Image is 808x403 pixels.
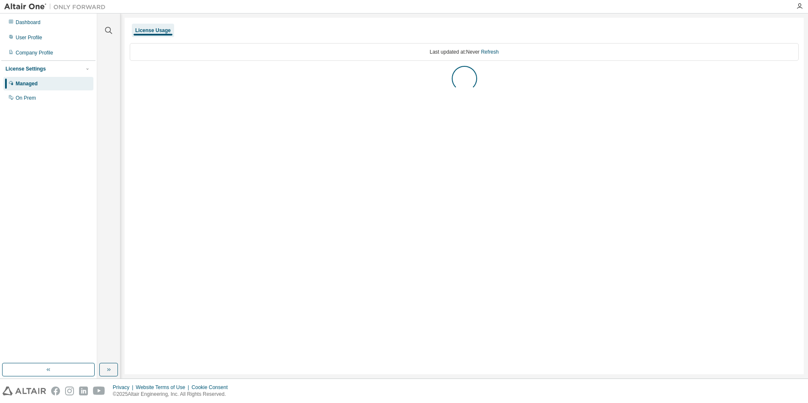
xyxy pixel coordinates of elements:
[113,391,233,398] p: © 2025 Altair Engineering, Inc. All Rights Reserved.
[93,387,105,395] img: youtube.svg
[135,27,171,34] div: License Usage
[136,384,191,391] div: Website Terms of Use
[191,384,232,391] div: Cookie Consent
[481,49,499,55] a: Refresh
[16,80,38,87] div: Managed
[5,65,46,72] div: License Settings
[16,19,41,26] div: Dashboard
[16,49,53,56] div: Company Profile
[16,34,42,41] div: User Profile
[130,43,799,61] div: Last updated at: Never
[79,387,88,395] img: linkedin.svg
[4,3,110,11] img: Altair One
[113,384,136,391] div: Privacy
[65,387,74,395] img: instagram.svg
[3,387,46,395] img: altair_logo.svg
[51,387,60,395] img: facebook.svg
[16,95,36,101] div: On Prem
